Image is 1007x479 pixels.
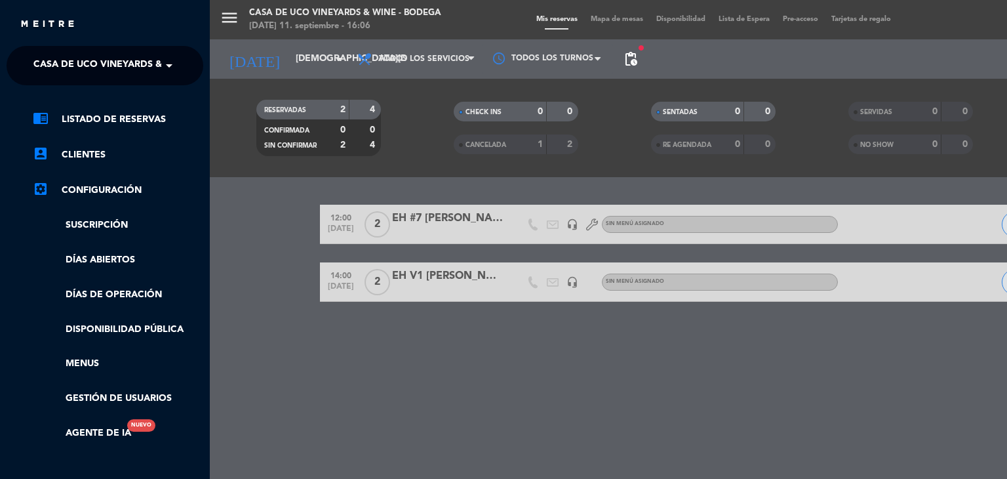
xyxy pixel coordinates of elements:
[637,44,645,52] span: fiber_manual_record
[20,20,75,30] img: MEITRE
[33,52,239,79] span: Casa de Uco Vineyards & Wine - Bodega
[33,112,203,127] a: chrome_reader_modeListado de Reservas
[623,51,639,67] span: pending_actions
[33,287,203,302] a: Días de Operación
[33,253,203,268] a: Días abiertos
[33,322,203,337] a: Disponibilidad pública
[33,218,203,233] a: Suscripción
[33,146,49,161] i: account_box
[33,426,131,441] a: Agente de IANuevo
[33,356,203,371] a: Menus
[33,147,203,163] a: account_boxClientes
[127,419,155,432] div: Nuevo
[33,182,203,198] a: Configuración
[33,110,49,126] i: chrome_reader_mode
[33,181,49,197] i: settings_applications
[33,391,203,406] a: Gestión de usuarios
